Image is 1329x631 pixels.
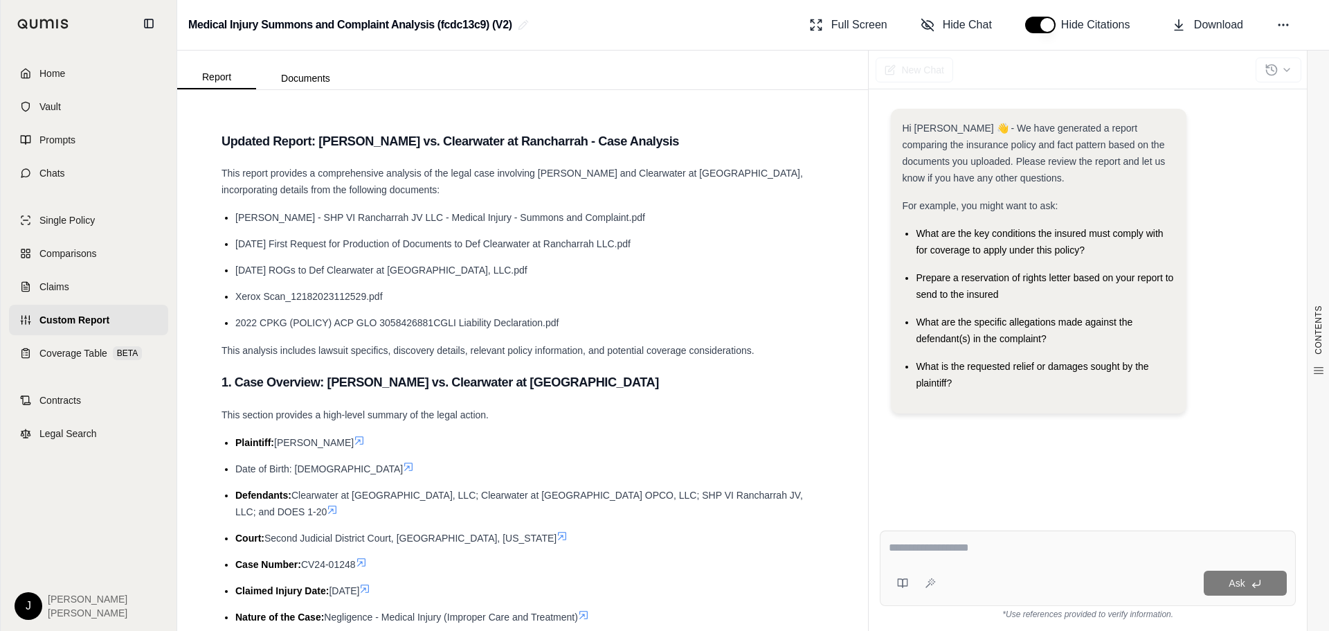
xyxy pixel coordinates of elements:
[9,238,168,269] a: Comparisons
[221,168,803,195] span: This report provides a comprehensive analysis of the legal case involving [PERSON_NAME] and Clear...
[39,247,96,260] span: Comparisons
[804,11,893,39] button: Full Screen
[329,585,359,596] span: [DATE]
[9,272,168,302] a: Claims
[177,66,256,89] button: Report
[138,12,160,35] button: Collapse sidebar
[39,346,107,360] span: Coverage Table
[274,437,354,448] span: [PERSON_NAME]
[916,317,1132,344] span: What are the specific allegations made against the defendant(s) in the complaint?
[902,123,1165,184] span: Hi [PERSON_NAME] 👋 - We have generated a report comparing the insurance policy and fact pattern b...
[39,100,61,114] span: Vault
[9,338,168,368] a: Coverage TableBETA
[39,213,95,227] span: Single Policy
[235,559,301,570] span: Case Number:
[9,125,168,155] a: Prompts
[235,490,803,517] span: Clearwater at [GEOGRAPHIC_DATA], LLC; Clearwater at [GEOGRAPHIC_DATA] OPCO, LLC; SHP VI Rancharra...
[916,228,1163,256] span: What are the key conditions the insured must comply with for coverage to apply under this policy?
[39,166,65,180] span: Chats
[188,12,512,37] h2: Medical Injury Summons and Complaint Analysis (fcdc13c9) (V2)
[9,418,168,449] a: Legal Search
[301,559,356,570] span: CV24-01248
[15,592,42,620] div: J
[48,592,127,606] span: [PERSON_NAME]
[235,612,324,623] span: Nature of the Case:
[915,11,997,39] button: Hide Chat
[9,385,168,416] a: Contracts
[1229,578,1245,589] span: Ask
[221,409,489,420] span: This section provides a high-level summary of the legal action.
[880,606,1296,620] div: *Use references provided to verify information.
[235,212,645,223] span: [PERSON_NAME] - SHP VI Rancharrah JV LLC - Medical Injury - Summons and Complaint.pdf
[1204,571,1287,596] button: Ask
[916,272,1173,300] span: Prepare a reservation of rights letter based on your report to send to the insured
[17,19,69,29] img: Qumis Logo
[235,265,527,276] span: [DATE] ROGs to Def Clearwater at [GEOGRAPHIC_DATA], LLC.pdf
[235,238,631,249] span: [DATE] First Request for Production of Documents to Def Clearwater at Rancharrah LLC.pdf
[324,612,578,623] span: Negligence - Medical Injury (Improper Care and Treatment)
[902,200,1058,211] span: For example, you might want to ask:
[235,585,329,596] span: Claimed Injury Date:
[39,133,75,147] span: Prompts
[221,370,824,395] h3: 1. Case Overview: [PERSON_NAME] vs. Clearwater at [GEOGRAPHIC_DATA]
[235,463,403,474] span: Date of Birth: [DEMOGRAPHIC_DATA]
[39,393,81,407] span: Contracts
[916,361,1148,389] span: What is the requested relief or damages sought by the plaintiff?
[9,91,168,122] a: Vault
[235,533,264,544] span: Court:
[221,345,754,356] span: This analysis includes lawsuit specifics, discovery details, relevant policy information, and pot...
[235,490,291,501] span: Defendants:
[9,58,168,89] a: Home
[39,66,65,80] span: Home
[943,17,992,33] span: Hide Chat
[48,606,127,620] span: [PERSON_NAME]
[1061,17,1139,33] span: Hide Citations
[235,291,383,302] span: Xerox Scan_12182023112529.pdf
[831,17,887,33] span: Full Screen
[39,313,109,327] span: Custom Report
[9,158,168,188] a: Chats
[1313,305,1324,355] span: CONTENTS
[1194,17,1243,33] span: Download
[235,317,559,328] span: 2022 CPKG (POLICY) ACP GLO 3058426881CGLI Liability Declaration.pdf
[264,533,557,544] span: Second Judicial District Court, [GEOGRAPHIC_DATA], [US_STATE]
[256,67,355,89] button: Documents
[39,427,97,441] span: Legal Search
[113,346,142,360] span: BETA
[1166,11,1249,39] button: Download
[9,205,168,235] a: Single Policy
[235,437,274,448] span: Plaintiff:
[221,129,824,154] h3: Updated Report: [PERSON_NAME] vs. Clearwater at Rancharrah - Case Analysis
[39,280,69,294] span: Claims
[9,305,168,335] a: Custom Report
